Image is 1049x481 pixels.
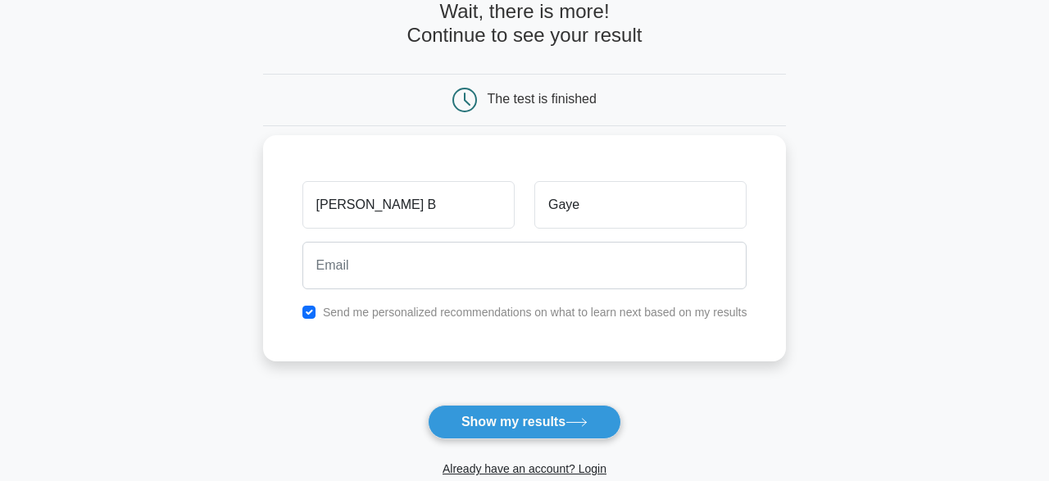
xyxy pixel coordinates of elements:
[443,462,606,475] a: Already have an account? Login
[488,92,597,106] div: The test is finished
[428,405,621,439] button: Show my results
[302,181,515,229] input: First name
[302,242,747,289] input: Email
[323,306,747,319] label: Send me personalized recommendations on what to learn next based on my results
[534,181,747,229] input: Last name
